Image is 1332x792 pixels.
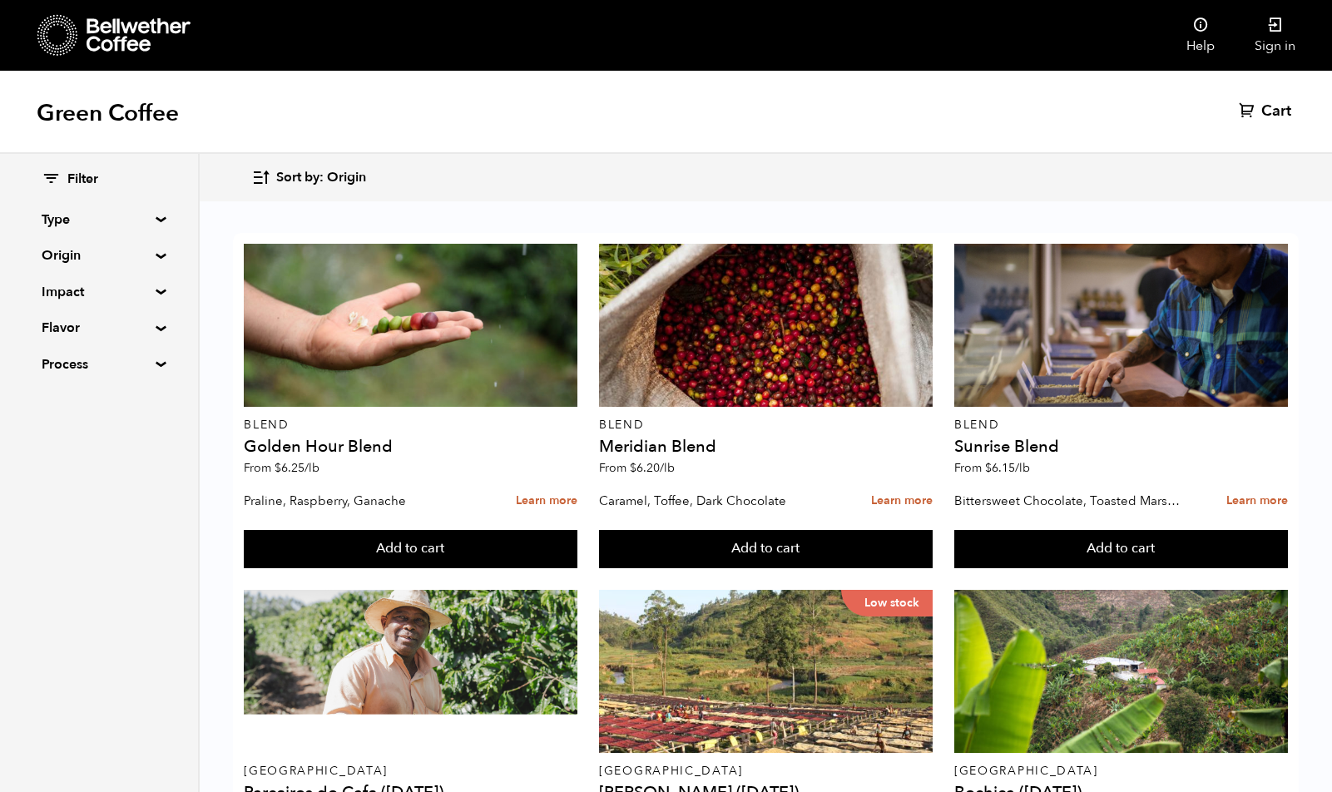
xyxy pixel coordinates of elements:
summary: Flavor [42,318,156,338]
p: Bittersweet Chocolate, Toasted Marshmallow, Candied Orange, Praline [954,488,1181,513]
summary: Origin [42,245,156,265]
span: Sort by: Origin [276,169,366,187]
span: /lb [660,460,675,476]
span: $ [630,460,636,476]
span: From [244,460,319,476]
p: Blend [244,419,577,431]
span: $ [275,460,281,476]
p: [GEOGRAPHIC_DATA] [244,765,577,777]
span: /lb [305,460,319,476]
a: Cart [1239,101,1295,121]
button: Sort by: Origin [251,158,366,197]
bdi: 6.25 [275,460,319,476]
button: Add to cart [244,530,577,568]
span: /lb [1015,460,1030,476]
p: Caramel, Toffee, Dark Chocolate [599,488,825,513]
a: Learn more [871,483,933,519]
h1: Green Coffee [37,98,179,128]
h4: Sunrise Blend [954,438,1288,455]
p: Praline, Raspberry, Ganache [244,488,470,513]
h4: Golden Hour Blend [244,438,577,455]
summary: Process [42,354,156,374]
p: Blend [954,419,1288,431]
a: Learn more [1226,483,1288,519]
span: Cart [1261,101,1291,121]
span: Filter [67,171,98,189]
bdi: 6.15 [985,460,1030,476]
p: Blend [599,419,933,431]
span: $ [985,460,992,476]
p: Low stock [841,590,933,616]
a: Learn more [516,483,577,519]
button: Add to cart [954,530,1288,568]
summary: Impact [42,282,156,302]
p: [GEOGRAPHIC_DATA] [954,765,1288,777]
button: Add to cart [599,530,933,568]
summary: Type [42,210,156,230]
span: From [599,460,675,476]
bdi: 6.20 [630,460,675,476]
span: From [954,460,1030,476]
a: Low stock [599,590,933,753]
p: [GEOGRAPHIC_DATA] [599,765,933,777]
h4: Meridian Blend [599,438,933,455]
